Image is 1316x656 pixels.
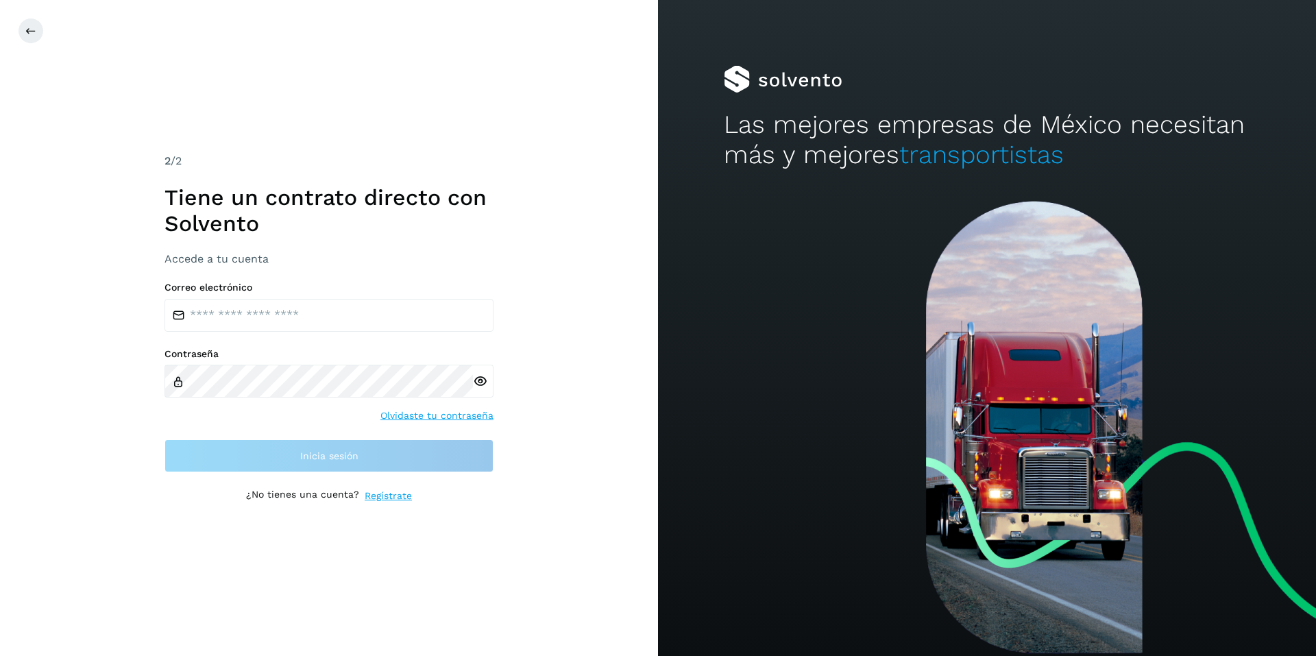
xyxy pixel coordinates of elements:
label: Correo electrónico [164,282,493,293]
h3: Accede a tu cuenta [164,252,493,265]
a: Regístrate [365,489,412,503]
div: /2 [164,153,493,169]
label: Contraseña [164,348,493,360]
h2: Las mejores empresas de México necesitan más y mejores [724,110,1250,171]
span: Inicia sesión [300,451,358,461]
h1: Tiene un contrato directo con Solvento [164,184,493,237]
span: transportistas [899,140,1064,169]
span: 2 [164,154,171,167]
p: ¿No tienes una cuenta? [246,489,359,503]
a: Olvidaste tu contraseña [380,409,493,423]
button: Inicia sesión [164,439,493,472]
